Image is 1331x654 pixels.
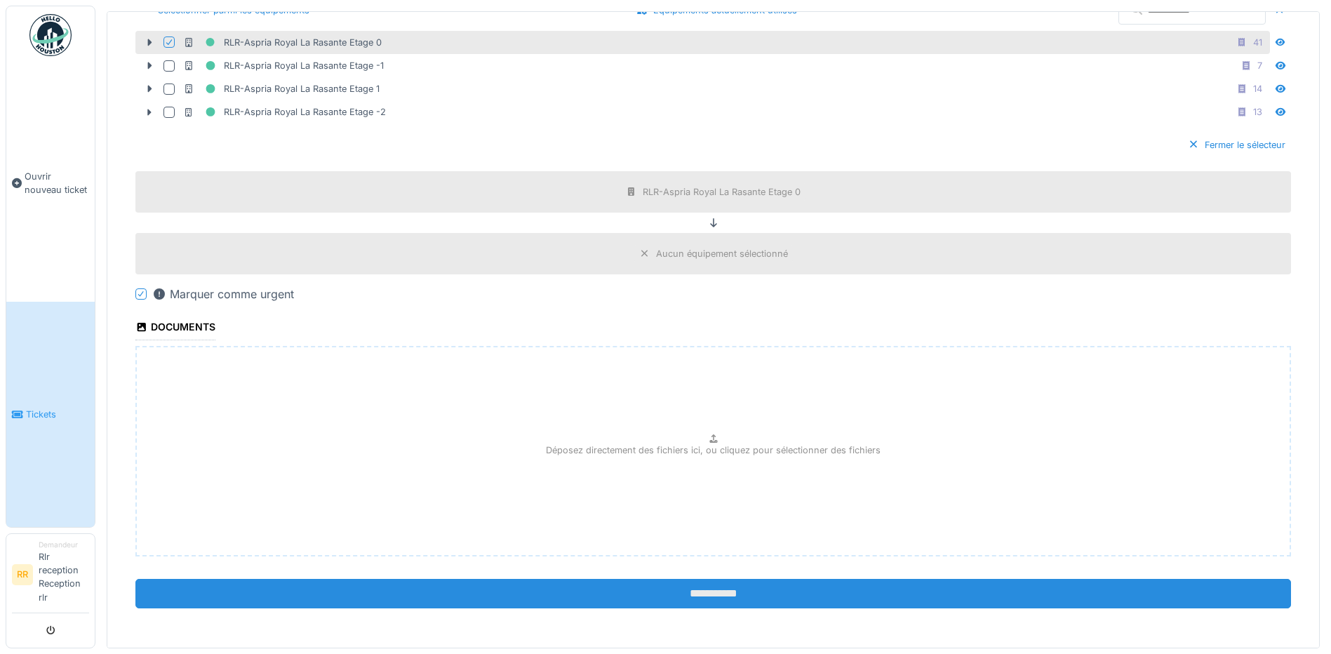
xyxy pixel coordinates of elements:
div: Fermer le sélecteur [1182,135,1291,154]
li: RR [12,564,33,585]
p: Déposez directement des fichiers ici, ou cliquez pour sélectionner des fichiers [546,443,881,457]
div: Documents [135,316,215,340]
img: Badge_color-CXgf-gQk.svg [29,14,72,56]
span: Tickets [26,408,89,421]
div: Marquer comme urgent [152,286,294,302]
a: RR DemandeurRlr reception Reception rlr [12,540,89,613]
li: Rlr reception Reception rlr [39,540,89,610]
div: RLR-Aspria Royal La Rasante Etage -2 [183,103,386,121]
div: RLR-Aspria Royal La Rasante Etage -1 [183,57,384,74]
div: 13 [1253,105,1262,119]
a: Tickets [6,302,95,526]
div: RLR-Aspria Royal La Rasante Etage 1 [183,80,380,98]
div: 7 [1257,59,1262,72]
div: 41 [1253,36,1262,49]
div: 14 [1253,82,1262,95]
div: RLR-Aspria Royal La Rasante Etage 0 [643,185,801,199]
div: RLR-Aspria Royal La Rasante Etage 0 [183,34,382,51]
a: Ouvrir nouveau ticket [6,64,95,302]
div: Aucun équipement sélectionné [656,247,788,260]
div: Demandeur [39,540,89,550]
span: Ouvrir nouveau ticket [25,170,89,196]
